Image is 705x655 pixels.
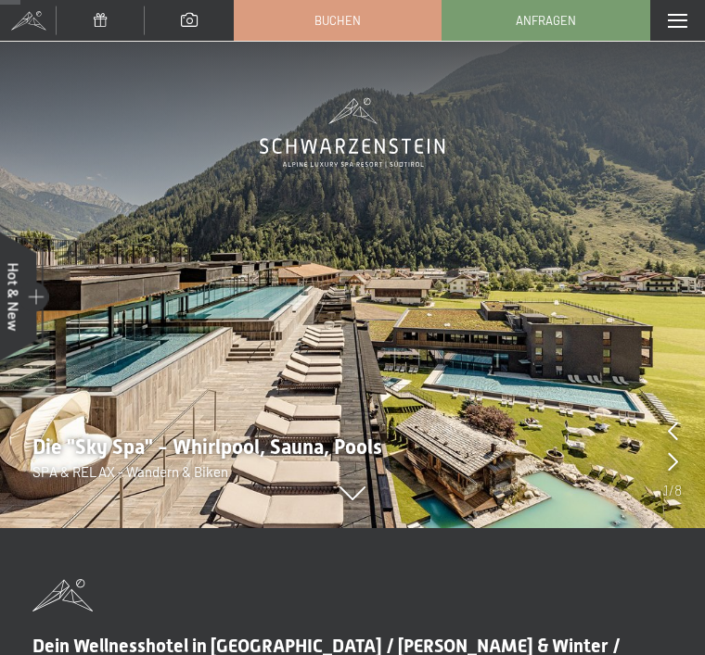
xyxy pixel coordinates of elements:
[32,463,228,480] span: SPA & RELAX - Wandern & Biken
[442,1,648,40] a: Anfragen
[663,480,669,500] span: 1
[235,1,441,40] a: Buchen
[32,435,382,459] span: Die "Sky Spa" - Whirlpool, Sauna, Pools
[516,12,576,29] span: Anfragen
[6,262,23,331] span: Hot & New
[669,480,674,500] span: /
[314,12,361,29] span: Buchen
[674,480,682,500] span: 8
